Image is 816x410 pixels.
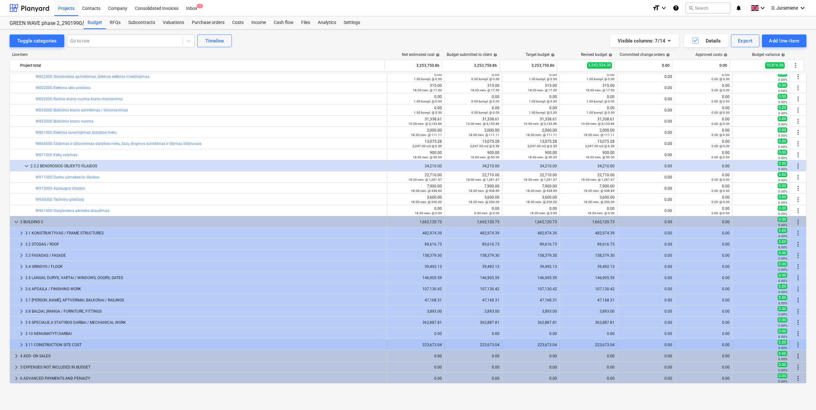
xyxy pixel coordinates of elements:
[794,296,802,304] span: More actions
[794,196,802,203] span: More actions
[447,52,497,57] div: Budget submitted to client
[794,229,802,237] span: More actions
[402,52,440,57] div: Net estimated cost
[435,53,440,57] span: help
[474,211,499,215] small: 0.00 mėn. @ 0.00
[12,375,20,382] span: keyboard_arrow_right
[447,72,499,81] div: 0.00
[447,195,499,204] div: 3,600.00
[620,209,672,213] div: 0.00
[711,122,730,125] small: 0.00 @ 0.00
[711,111,730,114] small: 0.00 @ 0.00
[562,95,615,103] div: 0.00
[390,106,442,115] div: 0.00
[228,16,247,29] a: Costs
[314,16,340,29] div: Analytics
[205,37,224,45] div: Timeline
[411,200,442,204] small: 18.00 mėn. @ 200.00
[35,86,90,90] a: W822000 Elektros ūkio priežiūra
[620,52,670,57] div: Committed change orders
[778,206,787,211] span: 0.00
[620,130,672,135] div: 0.00
[678,195,730,204] div: 0.00
[678,128,730,137] div: 0.00
[722,53,727,57] span: help
[471,111,499,114] small: 0.00 kompl. @ 0.00
[778,161,787,166] span: 0.00
[678,164,730,168] div: 0.00
[735,4,742,12] i: notifications
[617,60,670,71] div: 0.00
[794,252,802,259] span: More actions
[523,122,557,125] small: 10.00 mėn. @ 3,133.86
[688,5,694,11] span: search
[778,212,787,216] small: 0.00%
[678,173,730,182] div: 0.00
[711,100,730,103] small: 0.00 @ 0.00
[390,72,442,81] div: 0.00
[23,162,30,170] span: keyboard_arrow_down
[10,34,64,47] button: Toggle categories
[12,363,20,371] span: keyboard_arrow_right
[778,111,787,115] small: 0.00%
[678,117,730,126] div: 0.00
[678,106,730,115] div: 0.00
[794,263,802,270] span: More actions
[529,111,557,114] small: 1.00 kompl. @ 0.00
[505,95,557,103] div: 0.00
[778,123,787,126] small: 0.00%
[794,274,802,282] span: More actions
[794,73,802,80] span: More actions
[18,252,25,259] span: keyboard_arrow_right
[270,16,297,29] div: Cash flow
[387,60,439,71] div: 3,253,750.86
[390,139,442,148] div: 13,075.28
[620,141,672,146] div: 0.00
[447,150,499,159] div: 900.00
[562,83,615,92] div: 315.00
[466,178,499,181] small: 18.00 mėn. @ 1,261.67
[562,195,615,204] div: 3,600.00
[778,190,787,193] small: 0.00%
[794,207,802,215] span: More actions
[35,175,99,179] a: W911000 Darbo užmokesčio išlaidos
[711,211,730,215] small: 0.00 @ 0.00
[470,144,499,148] small: 2,047.00 m2 @ 6.39
[562,164,615,168] div: 34,210.00
[84,16,106,29] a: Budget
[584,200,615,204] small: 18.00 mėn. @ 200.00
[562,150,615,159] div: 900.00
[692,37,721,45] div: Details
[35,74,149,79] a: W822000 Statybvietės apšvietimas, laikinos elektros išvedžiojimas
[778,78,787,81] small: 0.00%
[794,185,802,192] span: More actions
[778,167,787,171] small: 0.00%
[584,189,615,193] small: 18.00 mėn. @ 438.89
[711,178,730,181] small: 0.00 @ 0.00
[794,118,802,125] span: More actions
[562,139,615,148] div: 13,075.28
[620,197,672,202] div: 0.00
[778,150,787,155] span: 0.00
[414,111,442,114] small: 1.00 kompl. @ 0.00
[769,37,799,45] div: Add line-item
[794,240,802,248] span: More actions
[471,100,499,103] small: 0.00 kompl. @ 0.00
[778,105,787,110] span: 0.00
[620,108,672,112] div: 0.00
[620,153,672,157] div: 0.00
[470,156,499,159] small: 18.00 mėn. @ 50.00
[799,4,806,12] i: keyboard_arrow_down
[390,220,442,224] div: 1,662,120.73
[340,16,364,29] a: Settings
[581,178,615,181] small: 18.00 mėn. @ 1,261.67
[780,53,785,57] span: help
[778,217,787,222] span: 0.00
[794,218,802,226] span: More actions
[526,189,557,193] small: 18.00 mėn. @ 438.89
[20,217,384,227] div: 3 BUILDING C
[778,172,787,177] span: 0.00
[765,62,785,68] span: 10,816.56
